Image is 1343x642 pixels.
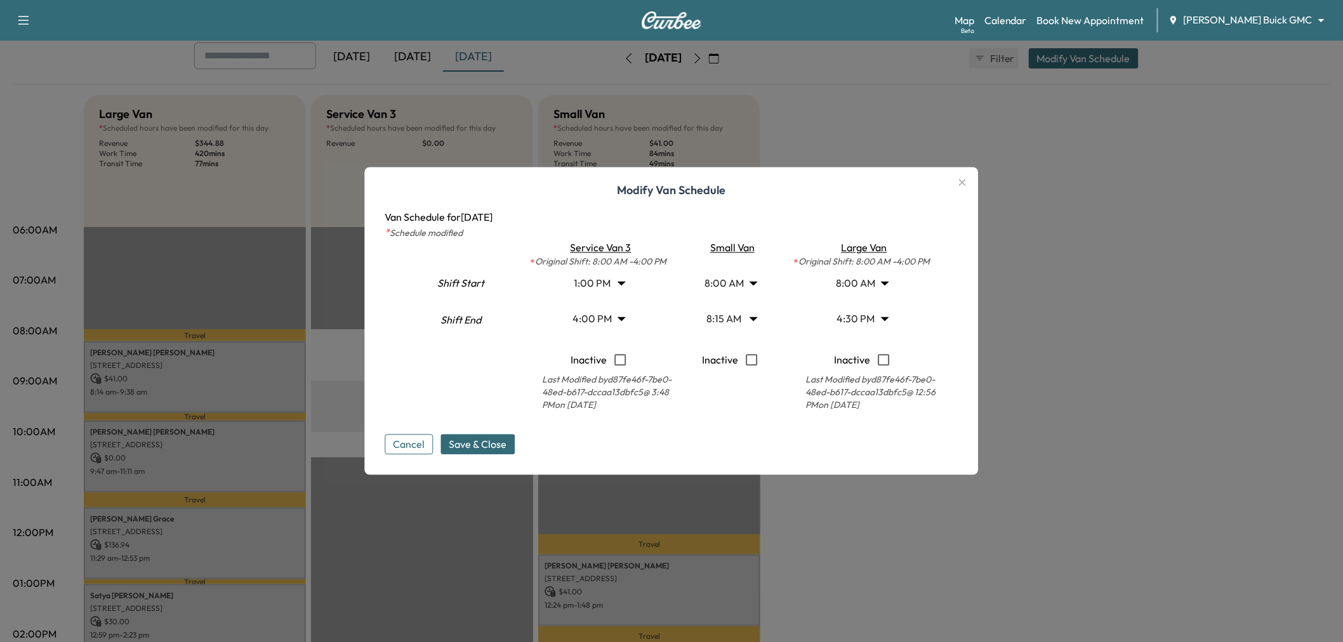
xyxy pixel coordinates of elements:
div: Large Van [781,240,943,256]
span: Save & Close [449,437,507,452]
a: Calendar [984,13,1027,28]
div: 4:30 PM [824,301,900,337]
button: Save & Close [441,435,515,455]
p: Last Modified by d87fe46f-7be0-48ed-b617-dccaa13dbfc5 @ 3:48 PM on [DATE] [517,374,680,412]
p: Last Modified by d87fe46f-7be0-48ed-b617-dccaa13dbfc5 @ 12:56 PM on [DATE] [781,374,943,412]
div: Shift End [416,308,507,346]
div: Beta [961,26,974,36]
div: Small Van [685,240,776,256]
button: Cancel [385,435,433,455]
div: 8:15 AM [692,301,768,337]
p: Van Schedule for [DATE] [385,210,958,225]
a: MapBeta [955,13,974,28]
div: 1:00 PM [560,266,637,301]
span: [PERSON_NAME] Buick GMC [1184,13,1313,27]
p: Inactive [834,347,870,374]
p: Inactive [571,347,607,374]
p: Schedule modified [385,225,958,240]
img: Curbee Logo [641,11,702,29]
div: 8:00 AM [692,266,768,301]
p: Inactive [703,347,739,374]
a: Book New Appointment [1037,13,1144,28]
div: 4:00 PM [560,301,637,337]
div: Shift Start [416,267,507,305]
div: 8:00 AM [824,266,900,301]
div: Service Van 3 [517,240,680,256]
h1: Modify Van Schedule [385,182,958,210]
